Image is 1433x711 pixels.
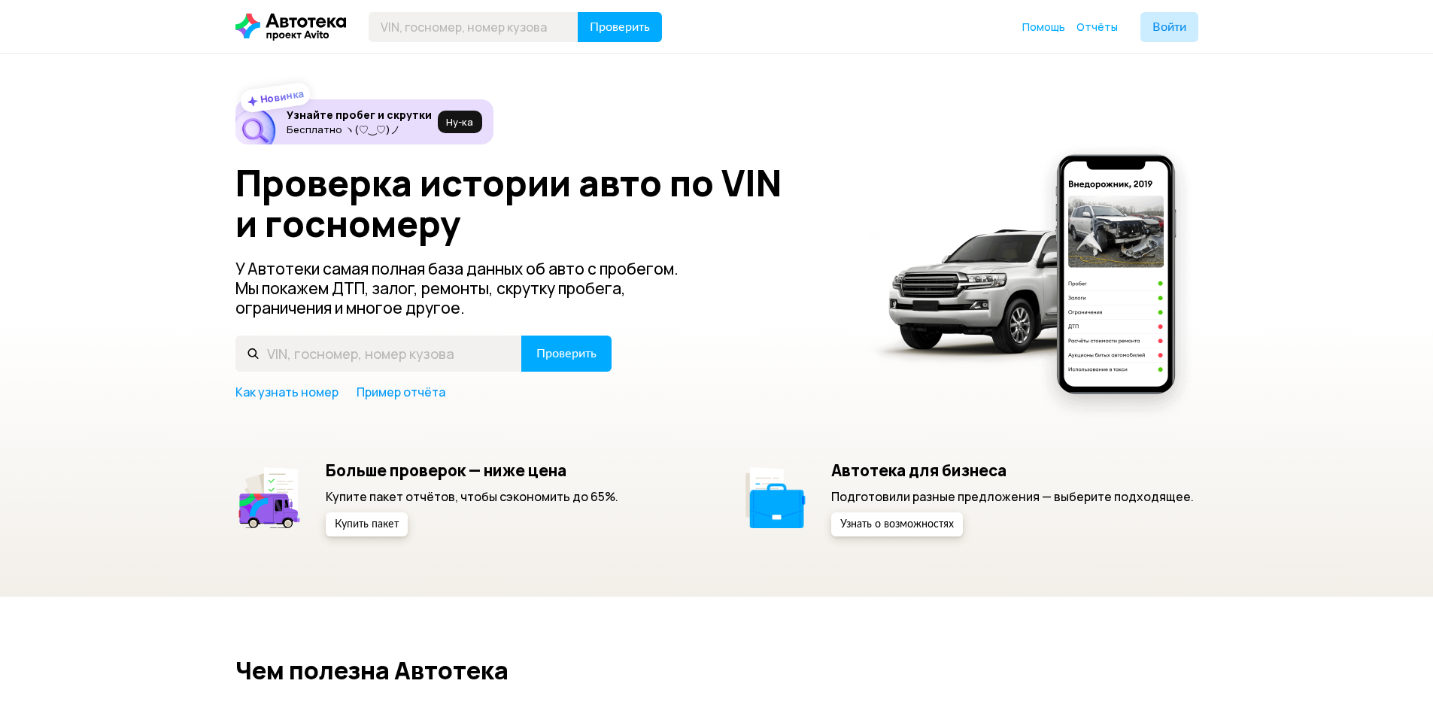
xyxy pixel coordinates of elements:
p: Подготовили разные предложения — выберите подходящее. [831,488,1194,505]
span: Узнать о возможностях [840,519,954,530]
a: Отчёты [1076,20,1118,35]
p: Купите пакет отчётов, чтобы сэкономить до 65%. [326,488,618,505]
p: Бесплатно ヽ(♡‿♡)ノ [287,123,432,135]
input: VIN, госномер, номер кузова [369,12,578,42]
strong: Новинка [259,87,305,106]
span: Помощь [1022,20,1065,34]
h5: Больше проверок — ниже цена [326,460,618,480]
h2: Чем полезна Автотека [235,657,1198,684]
a: Помощь [1022,20,1065,35]
h5: Автотека для бизнеса [831,460,1194,480]
button: Узнать о возможностях [831,512,963,536]
span: Отчёты [1076,20,1118,34]
p: У Автотеки самая полная база данных об авто с пробегом. Мы покажем ДТП, залог, ремонты, скрутку п... [235,259,703,318]
h1: Проверка истории авто по VIN и госномеру [235,163,847,244]
input: VIN, госномер, номер кузова [235,336,522,372]
button: Проверить [521,336,612,372]
a: Как узнать номер [235,384,339,400]
span: Войти [1152,21,1186,33]
button: Купить пакет [326,512,408,536]
h6: Узнайте пробег и скрутки [287,108,432,122]
span: Проверить [590,21,650,33]
span: Ну‑ка [446,116,473,128]
a: Пример отчёта [357,384,445,400]
button: Войти [1140,12,1198,42]
span: Проверить [536,348,597,360]
span: Купить пакет [335,519,399,530]
button: Проверить [578,12,662,42]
